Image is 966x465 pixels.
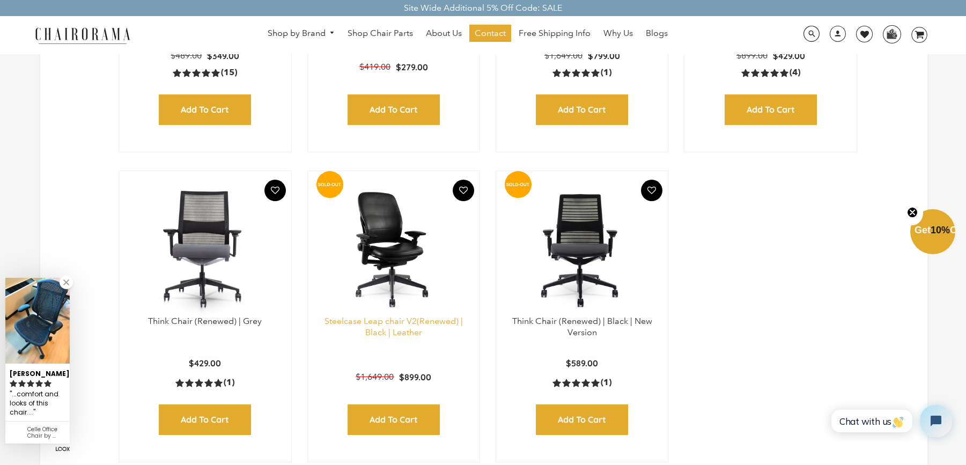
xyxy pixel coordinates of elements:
svg: rating icon full [10,380,17,387]
nav: DesktopNavigation [182,25,754,45]
svg: rating icon full [44,380,51,387]
span: 10% [931,225,950,235]
img: Steelcase Leap chair V2(Renewed) | Black | Leather - chairorama [319,182,469,316]
span: $349.00 [207,50,239,61]
span: Free Shipping Info [519,28,591,39]
span: $429.00 [773,50,805,61]
div: ...comfort and looks of this chair.... [10,389,65,418]
a: Why Us [598,25,638,42]
button: Add To Wishlist [453,180,474,201]
span: $1,649.00 [544,50,582,61]
span: Shop Chair Parts [348,28,413,39]
span: Get Off [915,225,964,235]
input: Add to Cart [159,94,251,125]
img: chairorama [29,26,136,45]
a: Free Shipping Info [513,25,596,42]
a: Steelcase Leap chair V2(Renewed) | Black | Leather [325,316,463,337]
a: Shop by Brand [262,25,341,42]
text: SOLD-OUT [506,182,529,187]
button: Add To Wishlist [641,180,662,201]
a: Contact [469,25,511,42]
span: $589.00 [566,358,598,368]
span: $899.00 [736,50,768,61]
a: Think Chair (Renewed) | Black | New Version [512,316,652,337]
button: Add To Wishlist [264,180,286,201]
div: Get10%OffClose teaser [910,210,955,255]
span: $419.00 [359,62,390,72]
a: Think Chair (Renewed) | Grey [148,316,262,326]
a: Shop Chair Parts [342,25,418,42]
iframe: Tidio Chat [820,396,961,446]
span: Blogs [646,28,668,39]
span: $1,649.00 [356,372,394,382]
a: 5.0 rating (1 votes) [552,67,611,78]
a: 5.0 rating (1 votes) [552,377,611,388]
a: 5.0 rating (1 votes) [175,377,234,388]
span: (4) [790,67,800,78]
span: (1) [224,377,234,388]
a: About Us [421,25,467,42]
a: 5.0 rating (4 votes) [741,67,800,78]
span: $429.00 [189,358,221,368]
a: 5.0 rating (15 votes) [173,67,237,78]
a: Think Chair (Renewed) | Black | New Version - chairorama Think Chair (Renewed) | Black | New Vers... [507,182,657,316]
a: Think Chair (Renewed) | Grey - chairorama Think Chair (Renewed) | Grey - chairorama [130,182,280,316]
span: (15) [221,67,237,78]
span: $489.00 [171,50,202,61]
svg: rating icon full [35,380,43,387]
a: Steelcase Leap chair V2(Renewed) | Black | Leather - chairorama Steelcase Leap chair V2(Renewed) ... [319,182,469,316]
span: $899.00 [399,372,431,382]
span: (1) [601,67,611,78]
span: (1) [601,377,611,388]
svg: rating icon full [27,380,34,387]
img: Think Chair (Renewed) | Black | New Version - chairorama [507,182,657,316]
input: Add to Cart [725,94,817,125]
button: Close teaser [902,201,923,225]
div: Celle Office Chair by Herman Miller (Renewed) [27,426,65,439]
img: Jake P. review of Celle Office Chair by Herman Miller (Renewed) [5,278,70,364]
input: Add to Cart [348,94,440,125]
img: Think Chair (Renewed) | Grey - chairorama [130,182,280,316]
span: $279.00 [396,62,428,72]
div: [PERSON_NAME] [10,365,65,379]
input: Add to Cart [159,404,251,435]
input: Add to Cart [536,94,628,125]
span: Contact [475,28,506,39]
span: About Us [426,28,462,39]
input: Add to Cart [348,404,440,435]
text: SOLD-OUT [318,182,341,187]
svg: rating icon full [18,380,26,387]
span: $799.00 [588,50,620,61]
span: Why Us [603,28,633,39]
a: Blogs [640,25,673,42]
img: WhatsApp_Image_2024-07-12_at_16.23.01.webp [883,26,900,42]
input: Add to Cart [536,404,628,435]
